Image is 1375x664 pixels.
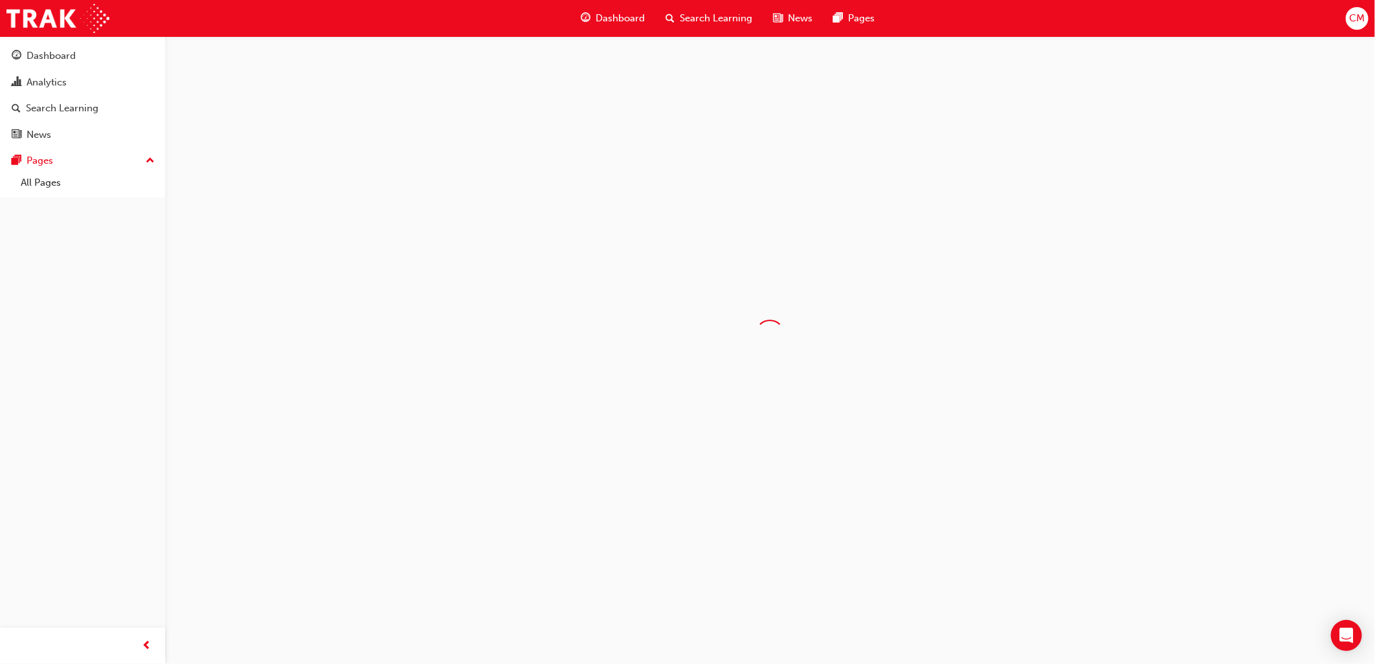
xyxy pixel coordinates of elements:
[12,50,21,62] span: guage-icon
[5,149,160,173] button: Pages
[5,71,160,94] a: Analytics
[26,101,98,116] div: Search Learning
[5,41,160,149] button: DashboardAnalyticsSearch LearningNews
[12,129,21,141] span: news-icon
[27,75,67,90] div: Analytics
[823,5,885,32] a: pages-iconPages
[665,10,675,27] span: search-icon
[773,10,783,27] span: news-icon
[680,11,752,26] span: Search Learning
[788,11,812,26] span: News
[1331,620,1362,651] div: Open Intercom Messenger
[27,153,53,168] div: Pages
[16,173,160,193] a: All Pages
[5,123,160,147] a: News
[27,49,76,63] div: Dashboard
[596,11,645,26] span: Dashboard
[1346,7,1369,30] button: CM
[6,4,109,33] img: Trak
[27,127,51,142] div: News
[570,5,655,32] a: guage-iconDashboard
[5,44,160,68] a: Dashboard
[581,10,590,27] span: guage-icon
[5,96,160,120] a: Search Learning
[142,638,152,654] span: prev-icon
[12,103,21,115] span: search-icon
[1349,11,1365,26] span: CM
[12,77,21,89] span: chart-icon
[763,5,823,32] a: news-iconNews
[146,153,155,170] span: up-icon
[655,5,763,32] a: search-iconSearch Learning
[848,11,875,26] span: Pages
[833,10,843,27] span: pages-icon
[12,155,21,167] span: pages-icon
